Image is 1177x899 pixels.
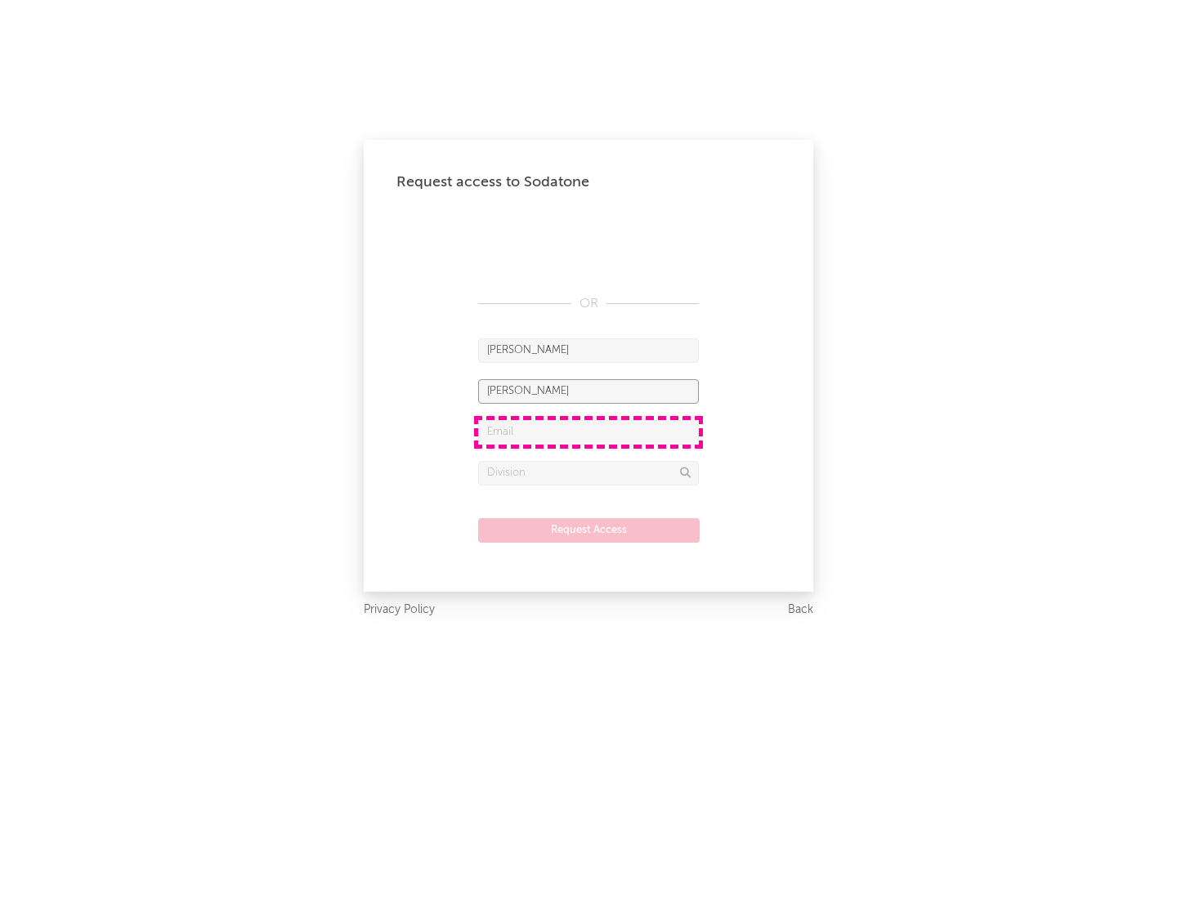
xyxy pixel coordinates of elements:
[396,172,781,192] div: Request access to Sodatone
[364,600,435,620] a: Privacy Policy
[788,600,813,620] a: Back
[478,379,699,404] input: Last Name
[478,294,699,314] div: OR
[478,420,699,445] input: Email
[478,461,699,485] input: Division
[478,518,700,543] button: Request Access
[478,338,699,363] input: First Name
